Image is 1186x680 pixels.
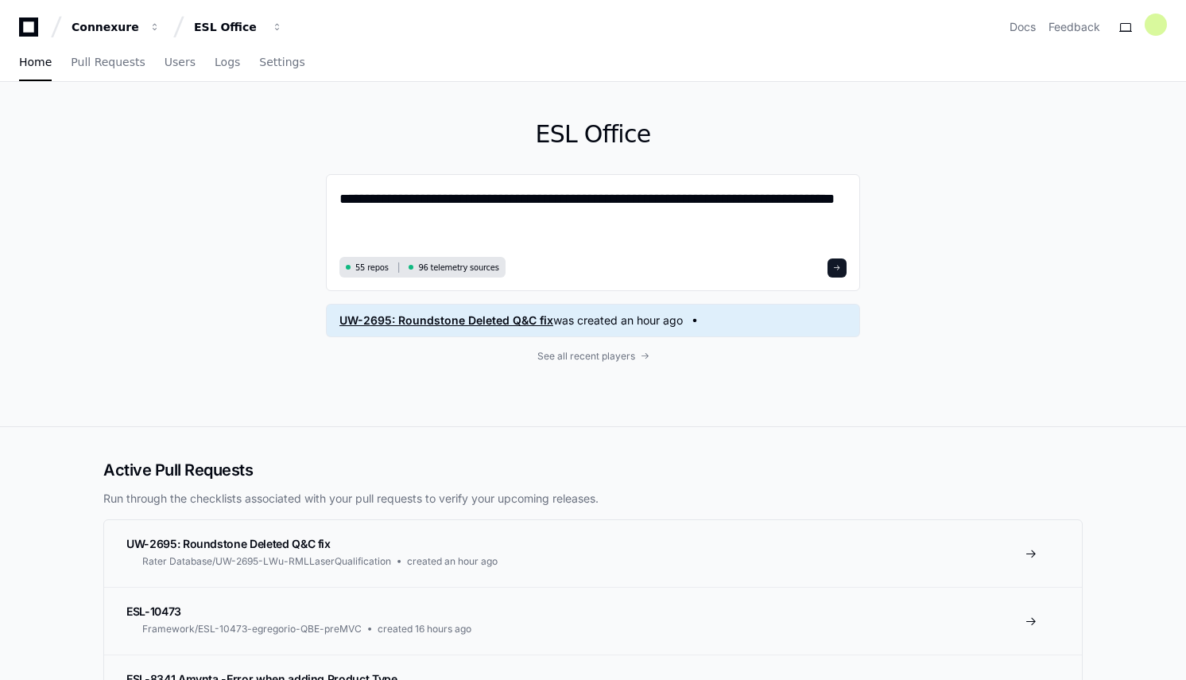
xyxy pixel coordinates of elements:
[407,555,498,568] span: created an hour ago
[339,313,553,328] span: UW-2695: Roundstone Deleted Q&C fix
[104,587,1082,655] a: ESL-10473Framework/ESL-10473-egregorio-QBE-preMVCcreated 16 hours ago
[259,57,304,67] span: Settings
[71,45,145,81] a: Pull Requests
[104,520,1082,587] a: UW-2695: Roundstone Deleted Q&C fixRater Database/UW-2695-LWu-RMLLaserQualificationcreated an hou...
[326,120,860,149] h1: ESL Office
[71,57,145,67] span: Pull Requests
[259,45,304,81] a: Settings
[165,57,196,67] span: Users
[553,313,683,328] span: was created an hour ago
[142,623,362,635] span: Framework/ESL-10473-egregorio-QBE-preMVC
[194,19,262,35] div: ESL Office
[142,555,391,568] span: Rater Database/UW-2695-LWu-RMLLaserQualification
[326,350,860,363] a: See all recent players
[418,262,498,274] span: 96 telemetry sources
[126,604,181,618] span: ESL-10473
[215,57,240,67] span: Logs
[188,13,289,41] button: ESL Office
[215,45,240,81] a: Logs
[19,57,52,67] span: Home
[355,262,389,274] span: 55 repos
[1010,19,1036,35] a: Docs
[537,350,635,363] span: See all recent players
[126,537,331,550] span: UW-2695: Roundstone Deleted Q&C fix
[1048,19,1100,35] button: Feedback
[339,313,847,328] a: UW-2695: Roundstone Deleted Q&C fixwas created an hour ago
[103,491,1083,507] p: Run through the checklists associated with your pull requests to verify your upcoming releases.
[19,45,52,81] a: Home
[65,13,167,41] button: Connexure
[72,19,140,35] div: Connexure
[378,623,471,635] span: created 16 hours ago
[165,45,196,81] a: Users
[103,459,1083,481] h2: Active Pull Requests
